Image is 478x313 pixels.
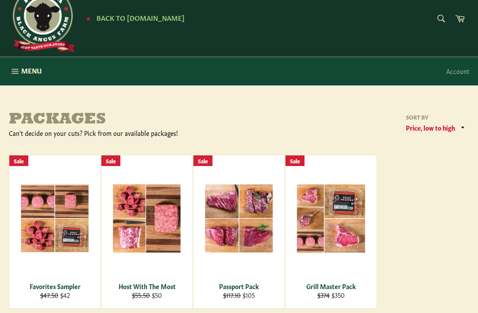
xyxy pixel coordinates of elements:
[101,155,120,166] div: Sale
[9,155,101,309] a: Favorites Sampler Favorites Sampler $47.50 $42
[9,129,239,137] div: Can't decide on your cuts? Pick from our available packages!
[285,155,377,309] a: Grill Master Pack Grill Master Pack $374 $350
[285,155,305,166] div: Sale
[96,13,185,22] span: Back to [DOMAIN_NAME]
[193,155,285,309] a: Passport Pack Passport Pack $117.10 $105
[199,282,279,290] div: Passport Pack
[15,291,95,299] div: $42
[199,291,279,299] div: $105
[107,282,187,290] div: Host With The Most
[101,155,193,309] a: Host With The Most Host With The Most $55.50 $50
[86,15,91,22] span: ★
[20,184,89,253] img: Favorites Sampler
[403,113,469,121] label: Sort by
[112,184,181,253] img: Host With The Most
[15,282,95,290] div: Favorites Sampler
[442,58,474,84] a: Account
[21,66,42,75] span: Menu
[193,155,212,166] div: Sale
[204,184,274,253] img: Passport Pack
[9,155,28,166] div: Sale
[297,184,366,253] img: Grill Master Pack
[9,111,239,129] h1: Packages
[291,291,371,299] div: $350
[223,290,241,299] s: $117.10
[81,15,185,22] a: ★ Back to [DOMAIN_NAME]
[317,290,330,299] s: $374
[107,291,187,299] div: $50
[291,282,371,290] div: Grill Master Pack
[40,290,58,299] s: $47.50
[132,290,150,299] s: $55.50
